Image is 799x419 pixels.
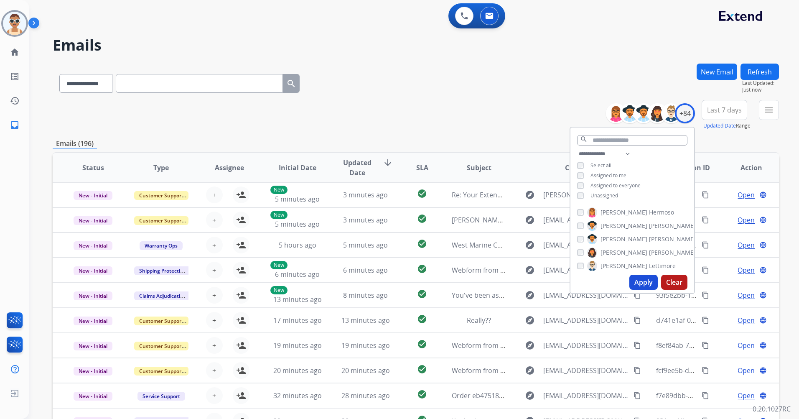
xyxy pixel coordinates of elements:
button: New Email [697,64,737,80]
span: Type [153,163,169,173]
span: Updated Date [338,158,376,178]
span: Shipping Protection [134,266,191,275]
span: 19 minutes ago [341,341,390,350]
mat-icon: content_copy [702,241,709,249]
mat-icon: language [759,317,767,324]
mat-icon: language [759,291,767,299]
span: 3 minutes ago [343,215,388,225]
mat-icon: content_copy [634,342,641,349]
span: Unassigned [590,192,618,199]
span: [EMAIL_ADDRESS][DOMAIN_NAME] [543,240,629,250]
mat-icon: language [759,342,767,349]
button: + [206,337,223,354]
button: + [206,212,223,228]
mat-icon: person_add [236,315,246,325]
span: Really?? [467,316,491,325]
span: Hermoso [649,208,674,217]
span: 20 minutes ago [273,366,322,375]
button: Updated Date [703,123,736,129]
button: Last 7 days [702,100,747,120]
mat-icon: explore [525,340,535,350]
mat-icon: language [759,216,767,224]
mat-icon: home [10,47,20,57]
span: [PERSON_NAME] [649,235,696,243]
span: Select all [590,162,611,169]
h2: Emails [53,37,779,54]
span: New - Initial [74,191,112,200]
span: 5 hours ago [279,240,316,250]
mat-icon: content_copy [702,191,709,199]
span: Re: Your Extend Virtual Card [452,190,541,199]
button: + [206,262,223,278]
mat-icon: explore [525,240,535,250]
mat-icon: check_circle [417,214,427,224]
span: SLA [416,163,428,173]
span: 17 minutes ago [273,316,322,325]
span: Last Updated: [742,80,779,87]
span: [PERSON_NAME] [601,222,647,230]
button: Apply [629,275,658,290]
button: + [206,387,223,404]
span: Open [738,315,755,325]
span: Open [738,391,755,401]
mat-icon: check_circle [417,314,427,324]
span: Order eb47518b-78ae-4333-8063-edefe8477935 [452,391,601,400]
span: Webform from [EMAIL_ADDRESS][DOMAIN_NAME] on [DATE] [452,341,641,350]
span: Open [738,340,755,350]
span: f8ef84ab-7ba3-4b3e-bdc1-f280f9599944 [656,341,780,350]
mat-icon: content_copy [702,367,709,374]
mat-icon: content_copy [702,291,709,299]
span: + [212,215,216,225]
mat-icon: content_copy [634,317,641,324]
span: 5 minutes ago [275,220,320,229]
span: + [212,190,216,200]
span: New - Initial [74,241,112,250]
span: + [212,391,216,401]
mat-icon: check_circle [417,339,427,349]
p: New [270,286,288,294]
span: New - Initial [74,342,112,350]
span: [EMAIL_ADDRESS][DOMAIN_NAME] [543,391,629,401]
mat-icon: history [10,96,20,106]
mat-icon: person_add [236,290,246,300]
span: New - Initial [74,317,112,325]
mat-icon: content_copy [702,266,709,274]
span: New - Initial [74,392,112,401]
mat-icon: check_circle [417,389,427,399]
span: Customer Support [134,191,188,200]
mat-icon: person_add [236,340,246,350]
p: New [270,186,288,194]
span: [EMAIL_ADDRESS][DOMAIN_NAME] [543,215,629,225]
mat-icon: search [286,79,296,89]
span: 3 minutes ago [343,190,388,199]
span: Claims Adjudication [134,291,191,300]
span: Assigned to everyone [590,182,641,189]
span: Just now [742,87,779,93]
span: You've been assigned a new service order: 857b898d-e91b-4680-b092-180b93cb8c47 [452,291,717,300]
p: 0.20.1027RC [753,404,791,414]
mat-icon: person_add [236,265,246,275]
mat-icon: explore [525,391,535,401]
span: + [212,365,216,376]
mat-icon: list_alt [10,72,20,82]
span: [EMAIL_ADDRESS][DOMAIN_NAME] [543,365,629,376]
span: 5 minutes ago [275,194,320,204]
mat-icon: search [580,135,588,143]
span: Customer Support [134,216,188,225]
mat-icon: content_copy [702,317,709,324]
span: West Marine Customer Warranty - previous contract [452,240,617,250]
button: Clear [661,275,687,290]
span: New - Initial [74,367,112,376]
span: Customer Support [134,367,188,376]
span: Service Support [137,392,185,401]
span: + [212,265,216,275]
span: 28 minutes ago [341,391,390,400]
span: f7e89dbb-95f5-478d-a585-133fd291711d [656,391,782,400]
mat-icon: arrow_downward [383,158,393,168]
span: fcf9ee5b-d3b3-40b5-8252-c911a4cad798 [656,366,782,375]
span: [PERSON_NAME] [601,208,647,217]
mat-icon: person_add [236,365,246,376]
span: 13 minutes ago [273,295,322,304]
span: Range [703,122,751,129]
span: 5 minutes ago [343,240,388,250]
